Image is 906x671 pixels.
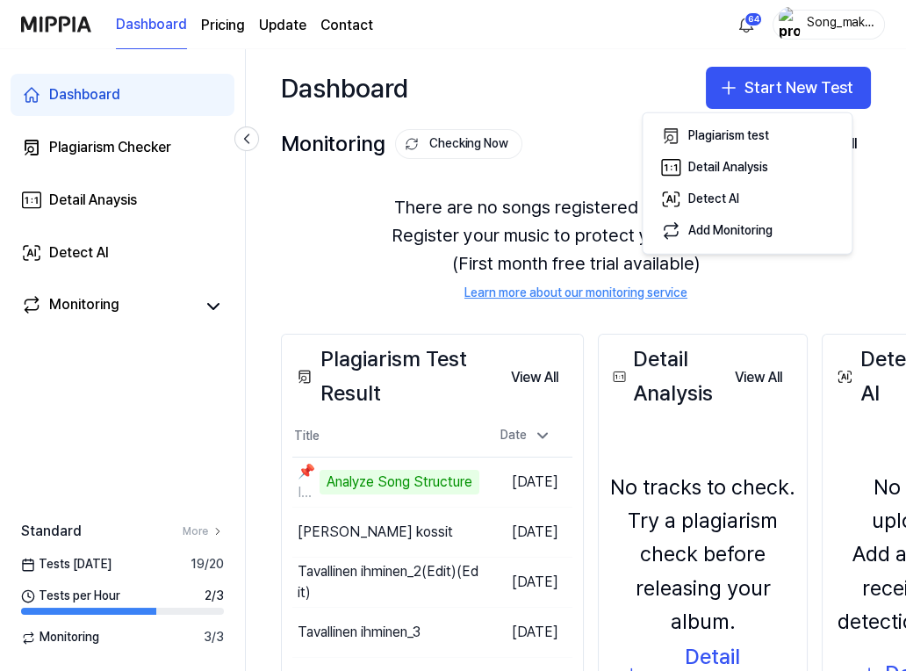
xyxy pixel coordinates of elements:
span: Tests [DATE] [21,556,111,574]
button: Plagiarism test [650,120,845,152]
td: [DATE] [479,508,572,558]
span: Standard [21,521,82,542]
a: View All [497,358,572,395]
button: Pricing [201,15,245,36]
div: Detail Anaysis [49,190,137,211]
div: Tavallinen ihminen_3 [298,622,421,643]
button: Checking Now [395,129,522,159]
img: 알림 [736,14,757,35]
button: Detail Analysis [650,152,845,184]
th: Title [292,415,479,458]
div: Song_maker_44 [805,14,874,33]
span: Monitoring [21,629,99,646]
td: [DATE] [479,458,572,508]
a: Dashboard [116,1,187,49]
button: 알림64 [732,11,760,39]
a: Dashboard [11,74,234,116]
div: No tracks to check. Try a plagiarism check before releasing your album. [609,471,796,639]
button: View All [497,360,572,395]
td: [DATE] [479,558,572,608]
span: 3 / 3 [204,629,224,646]
button: View All [721,360,796,395]
div: Plagiarism Checker [49,137,171,158]
span: 2 / 3 [205,588,224,605]
div: [PERSON_NAME] kossit [298,522,453,543]
div: Detail Analysis [609,343,721,410]
div: Dashboard [281,67,408,109]
span: Tests per Hour [21,588,120,605]
a: Detect AI [11,232,234,274]
div: Monitoring [49,294,119,319]
div: Add Monitoring [688,222,773,240]
button: Start New Test [706,67,871,109]
a: View All [721,358,796,395]
a: Detail Anaysis [11,179,234,221]
div: Tavallinen ihminen_2(Edit)(Edit) [298,561,479,603]
div: Analyze Song Structure [320,470,479,494]
div: There are no songs registered for monitoring. Register your music to protect your copyright. (Fir... [281,172,871,323]
a: Monitoring [21,294,196,319]
button: profileSong_maker_44 [773,10,885,40]
div: 64 [744,12,762,26]
div: Plagiarism test [688,127,769,145]
span: 19 / 20 [191,556,224,574]
a: Update [259,15,306,36]
div: Monitoring [281,127,522,161]
img: profile [779,7,800,42]
button: Detect AI [650,184,845,215]
div: Dashboard [49,84,120,105]
div: Detail Analysis [688,159,768,177]
td: [DATE] [479,608,572,658]
button: Add Monitoring [650,215,845,247]
a: More [183,524,224,539]
a: Plagiarism Checker [11,126,234,169]
div: Plagiarism Test Result [292,343,497,410]
a: Contact [320,15,373,36]
div: 📌Ihan pienetki jutut nään ja tunnen_2 [298,461,315,503]
div: Date [493,422,558,450]
div: Detect AI [49,242,109,263]
a: Learn more about our monitoring service [464,285,687,302]
div: Detect AI [688,191,739,208]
